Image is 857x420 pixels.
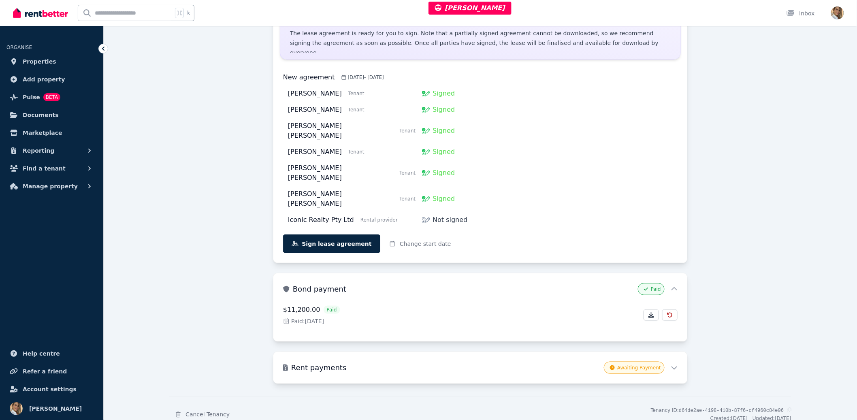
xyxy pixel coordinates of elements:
span: k [187,10,190,16]
div: Tenant [348,107,365,113]
span: [PERSON_NAME] [29,404,82,414]
span: Manage property [23,181,78,191]
span: Paid: [DATE] [283,317,324,325]
div: Tenant [399,128,416,134]
div: Tenant [399,196,416,202]
p: Note that a partially signed agreement cannot be downloaded, so we recommend signing the agreemen... [290,28,671,58]
span: The lease agreement is ready for you to sign. [290,30,419,36]
div: [PERSON_NAME] [PERSON_NAME] [288,121,393,141]
a: Marketplace [6,125,97,141]
a: Help centre [6,345,97,362]
span: Documents [23,110,59,120]
span: Marketplace [23,128,62,138]
div: [PERSON_NAME] [288,89,342,98]
span: Help centre [23,349,60,358]
span: Signed [433,168,455,178]
span: Paid [651,286,661,292]
p: $11,200.00 [283,305,320,315]
div: [PERSON_NAME] [288,147,342,157]
a: PulseBETA [6,89,97,105]
span: Pulse [23,92,40,102]
img: Signed or not signed [422,169,430,177]
a: Documents [6,107,97,123]
button: Sign lease agreement [283,235,380,253]
a: Refer a friend [6,363,97,379]
div: Inbox [787,9,815,17]
span: Signed [433,194,455,204]
button: Reporting [6,143,97,159]
img: Signed or not signed [422,127,430,135]
span: BETA [43,93,60,101]
span: Account settings [23,384,77,394]
a: Properties [6,53,97,70]
span: Properties [23,57,56,66]
h3: Bond payment [293,284,635,295]
div: Rental provider [360,217,398,223]
img: Signed or not signed [422,148,430,156]
div: Iconic Realty Pty Ltd [288,215,354,225]
span: Awaiting Payment [617,365,661,371]
button: Tenancy ID:d64de2ae-4198-410b-87f6-cf4960c84e06 [651,407,791,414]
div: [PERSON_NAME] [PERSON_NAME] [288,163,393,183]
div: Tenant [348,149,365,155]
img: Jodie Cartmer [10,402,23,415]
a: Account settings [6,381,97,397]
span: Signed [433,89,455,98]
a: Add property [6,71,97,87]
div: Tenancy ID: [651,407,784,414]
div: Tenant [399,170,416,176]
span: Add property [23,75,65,84]
h4: New agreement [283,72,335,82]
span: Not signed [433,215,467,225]
span: Signed [433,126,455,136]
span: ORGANISE [6,45,32,50]
span: [DATE] - [DATE] [348,74,384,81]
span: Find a tenant [23,164,66,173]
img: Signed or not signed [422,195,430,203]
div: Tenant [348,90,365,97]
div: [PERSON_NAME] [PERSON_NAME] [288,189,393,209]
span: Paid [327,307,337,313]
img: Jodie Cartmer [831,6,844,19]
button: Find a tenant [6,160,97,177]
span: Refer a friend [23,367,67,376]
span: Signed [433,147,455,157]
img: Signed or not signed [422,216,430,224]
button: Change start date [384,237,458,251]
span: Signed [433,105,455,115]
img: Signed or not signed [422,106,430,114]
img: RentBetter [13,7,68,19]
span: Reporting [23,146,54,156]
h3: Rent payments [291,362,601,373]
div: [PERSON_NAME] [288,105,342,115]
span: [PERSON_NAME] [435,4,505,12]
img: Signed or not signed [422,90,430,98]
button: Manage property [6,178,97,194]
